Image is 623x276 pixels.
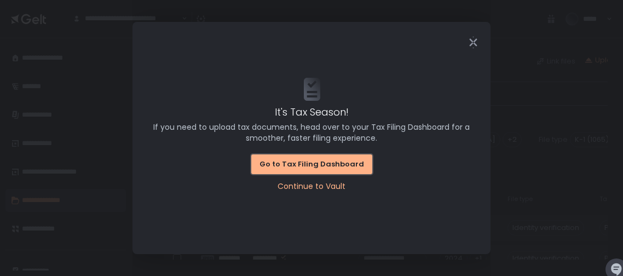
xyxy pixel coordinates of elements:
div: Close [455,36,491,49]
div: Go to Tax Filing Dashboard [259,159,364,169]
button: Continue to Vault [278,181,345,192]
button: Go to Tax Filing Dashboard [251,154,372,174]
span: It's Tax Season! [275,105,349,119]
span: If you need to upload tax documents, head over to your Tax Filing Dashboard for a smoother, faste... [148,122,475,143]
